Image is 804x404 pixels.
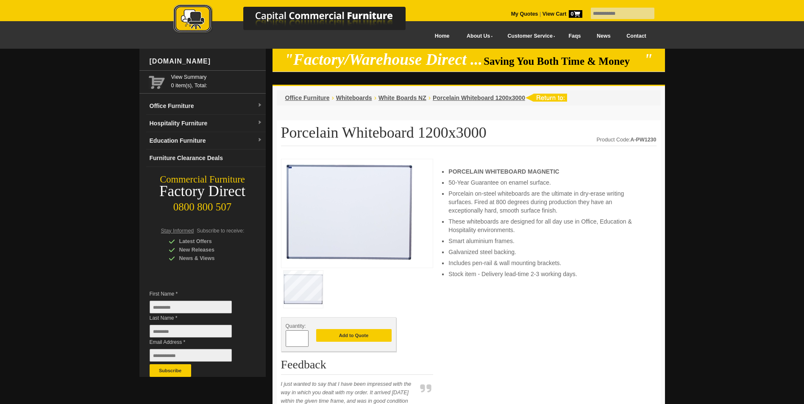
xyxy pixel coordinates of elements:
li: Smart aluminium frames. [448,237,648,245]
a: Porcelain Whiteboard 1200x3000 [433,94,525,101]
li: Porcelain on-steel whiteboards are the ultimate in dry-erase writing surfaces. Fired at 800 degre... [448,189,648,215]
h2: Feedback [281,358,434,375]
a: News [589,27,618,46]
input: First Name * [150,301,232,313]
img: Capital Commercial Furniture Logo [150,4,447,35]
img: Porcelain Whiteboard 1200x3000 [286,163,413,261]
span: Stay Informed [161,228,194,234]
span: Saving You Both Time & Money [484,55,643,67]
span: 0 [569,10,582,18]
a: Customer Service [498,27,560,46]
a: Office Furnituredropdown [146,97,266,115]
li: These whiteboards are designed for all day use in Office, Education & Hospitality environments. [448,217,648,234]
button: Subscribe [150,364,191,377]
li: › [374,94,376,102]
div: Product Code: [596,136,656,144]
input: Last Name * [150,325,232,338]
input: Email Address * [150,349,232,362]
a: Education Furnituredropdown [146,132,266,149]
div: Factory Direct [139,185,266,197]
button: Add to Quote [316,329,392,342]
img: return to [525,94,567,102]
a: Capital Commercial Furniture Logo [150,4,447,38]
em: " [644,51,653,68]
strong: View Cart [542,11,582,17]
a: Office Furniture [285,94,330,101]
div: 0800 800 507 [139,197,266,213]
a: Faqs [561,27,589,46]
a: View Summary [171,73,262,81]
span: 0 item(s), Total: [171,73,262,89]
span: Email Address * [150,338,245,346]
span: Last Name * [150,314,245,322]
a: My Quotes [511,11,538,17]
a: View Cart0 [541,11,582,17]
a: White Boards NZ [378,94,426,101]
span: Subscribe to receive: [197,228,244,234]
div: [DOMAIN_NAME] [146,49,266,74]
div: New Releases [169,246,249,254]
a: Furniture Clearance Deals [146,149,266,167]
em: "Factory/Warehouse Direct ... [284,51,482,68]
a: Hospitality Furnituredropdown [146,115,266,132]
div: Commercial Furniture [139,174,266,185]
a: Whiteboards [336,94,372,101]
a: Contact [618,27,654,46]
li: › [428,94,431,102]
img: dropdown [257,120,262,125]
li: 50-Year Guarantee on enamel surface. [448,178,648,187]
li: Includes pen-rail & wall mounting brackets. [448,259,648,267]
span: Quantity: [286,323,306,329]
li: › [332,94,334,102]
li: Galvanized steel backing. [448,248,648,256]
img: dropdown [257,138,262,143]
li: Stock item - Delivery lead-time 2-3 working days. [448,270,648,278]
a: About Us [457,27,498,46]
div: Latest Offers [169,237,249,246]
img: dropdown [257,103,262,108]
h1: Porcelain Whiteboard 1200x3000 [281,125,657,146]
strong: PORCELAIN WHITEBOARD MAGNETIC [448,168,559,175]
strong: A-PW1230 [630,137,656,143]
div: News & Views [169,254,249,263]
span: First Name * [150,290,245,298]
